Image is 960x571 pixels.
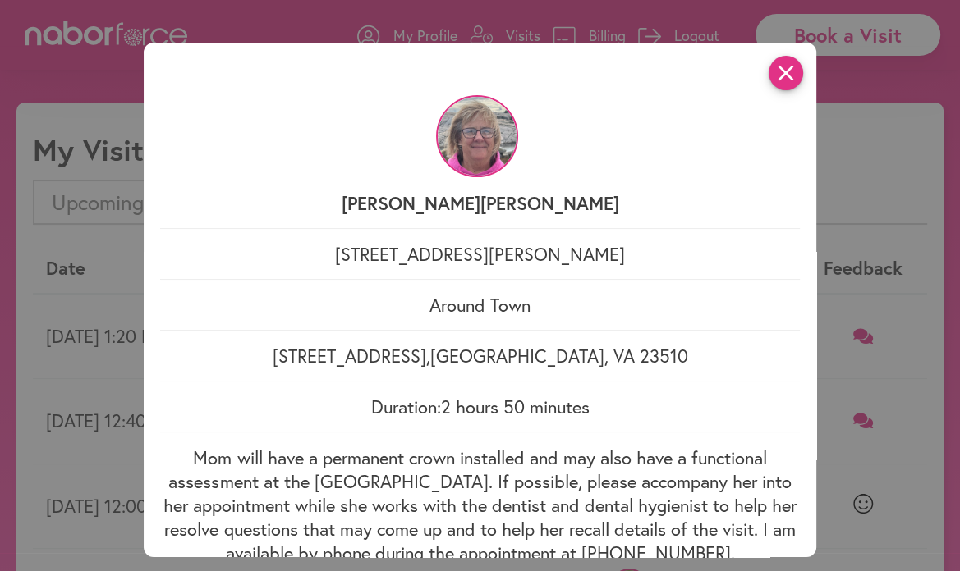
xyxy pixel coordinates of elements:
p: [STREET_ADDRESS][PERSON_NAME] [160,242,799,266]
i: close [769,56,803,90]
p: Duration: 2 hours 50 minutes [160,395,799,418]
p: Around Town [160,293,799,317]
p: Mom will have a permanent crown installed and may also have a functional assessment at the [GEOGR... [160,445,799,564]
p: [PERSON_NAME] [PERSON_NAME] [160,191,799,215]
img: pzeXRIDT6CdUNPGwFVC6 [436,95,518,177]
p: [STREET_ADDRESS] , [GEOGRAPHIC_DATA] , VA 23510 [160,344,799,368]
